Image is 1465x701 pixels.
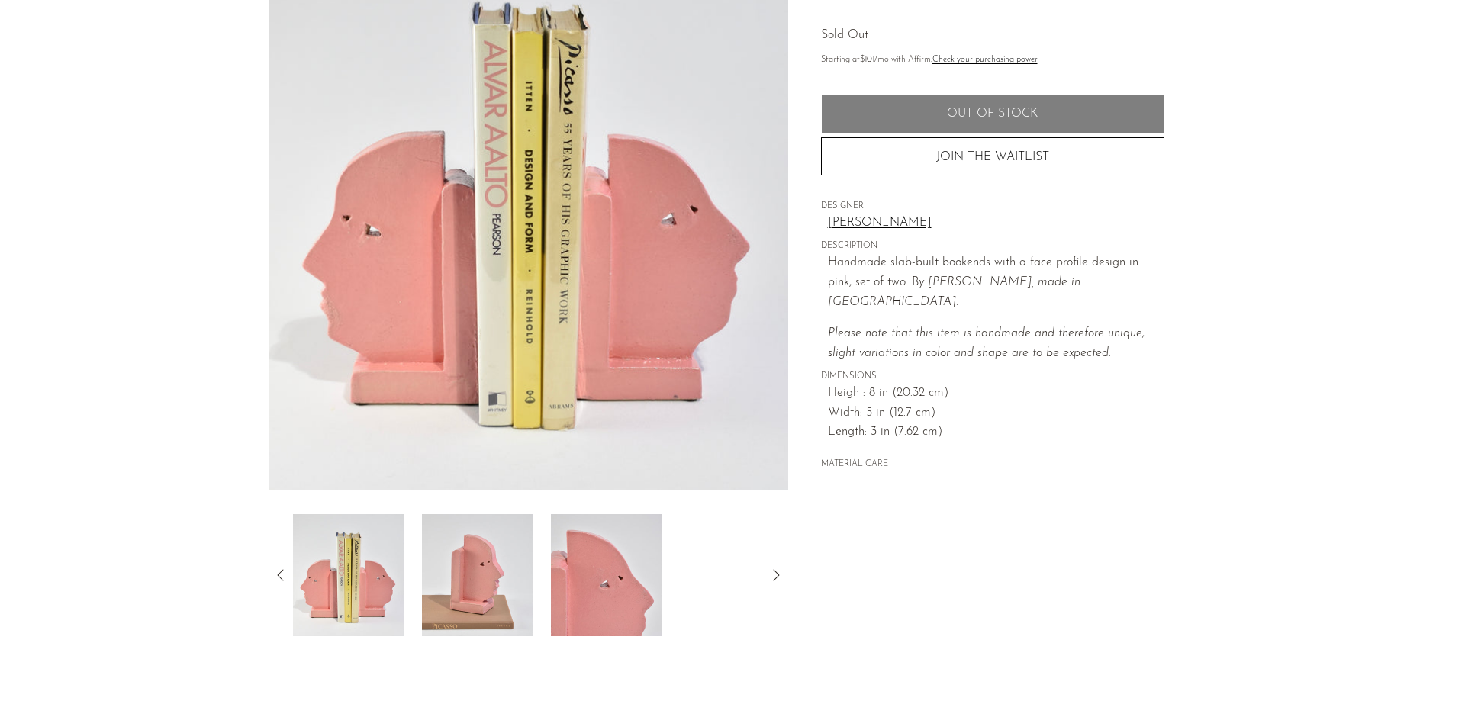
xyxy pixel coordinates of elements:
[828,423,1164,442] span: Length: 3 in (7.62 cm)
[821,200,1164,214] span: DESIGNER
[821,137,1164,175] button: JOIN THE WAITLIST
[828,404,1164,423] span: Width: 5 in (12.7 cm)
[551,514,662,636] img: Profile Bookends in Pink
[821,240,1164,253] span: DESCRIPTION
[828,214,1164,233] a: [PERSON_NAME]
[422,514,533,636] img: Profile Bookends in Pink
[828,327,1145,359] em: Please note that this item is handmade and therefore unique; slight variations in color and shape...
[821,29,868,41] span: Sold Out
[821,53,1164,67] p: Starting at /mo with Affirm.
[860,56,874,64] span: $101
[947,107,1038,121] span: Out of stock
[821,94,1164,133] button: Add to cart
[828,384,1164,404] span: Height: 8 in (20.32 cm)
[828,253,1164,312] p: Handmade slab-built bookends with a face profile design in pink, set of two. B
[932,56,1038,64] a: Check your purchasing power - Learn more about Affirm Financing (opens in modal)
[821,459,888,471] button: MATERIAL CARE
[828,276,1080,308] em: y [PERSON_NAME], made in [GEOGRAPHIC_DATA].
[293,514,404,636] img: Profile Bookends in Pink
[821,370,1164,384] span: DIMENSIONS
